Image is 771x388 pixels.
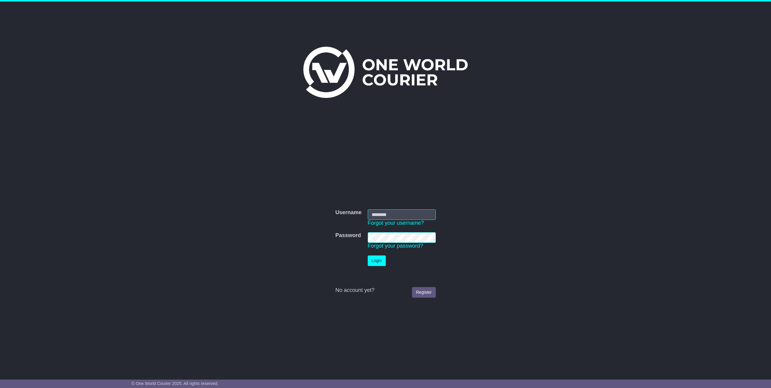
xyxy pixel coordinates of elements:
[368,243,423,249] a: Forgot your password?
[335,232,361,239] label: Password
[132,381,219,386] span: © One World Courier 2025. All rights reserved.
[412,287,435,298] a: Register
[303,47,468,98] img: One World
[368,255,386,266] button: Login
[335,209,361,216] label: Username
[368,220,424,226] a: Forgot your username?
[335,287,435,294] div: No account yet?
